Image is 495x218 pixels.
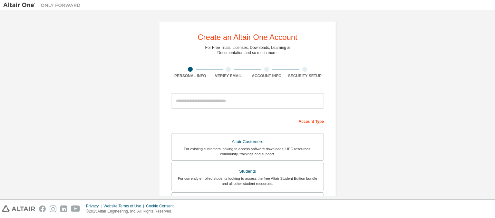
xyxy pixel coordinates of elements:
[50,205,56,212] img: instagram.svg
[146,204,177,209] div: Cookie Consent
[171,73,209,78] div: Personal Info
[3,2,84,8] img: Altair One
[247,73,286,78] div: Account Info
[103,204,146,209] div: Website Terms of Use
[175,167,320,176] div: Students
[60,205,67,212] img: linkedin.svg
[86,209,178,214] p: © 2025 Altair Engineering, Inc. All Rights Reserved.
[286,73,324,78] div: Security Setup
[205,45,290,55] div: For Free Trials, Licenses, Downloads, Learning & Documentation and so much more.
[198,33,297,41] div: Create an Altair One Account
[209,73,248,78] div: Verify Email
[171,116,324,126] div: Account Type
[2,205,35,212] img: altair_logo.svg
[175,137,320,146] div: Altair Customers
[39,205,46,212] img: facebook.svg
[175,146,320,157] div: For existing customers looking to access software downloads, HPC resources, community, trainings ...
[86,204,103,209] div: Privacy
[71,205,80,212] img: youtube.svg
[175,176,320,186] div: For currently enrolled students looking to access the free Altair Student Edition bundle and all ...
